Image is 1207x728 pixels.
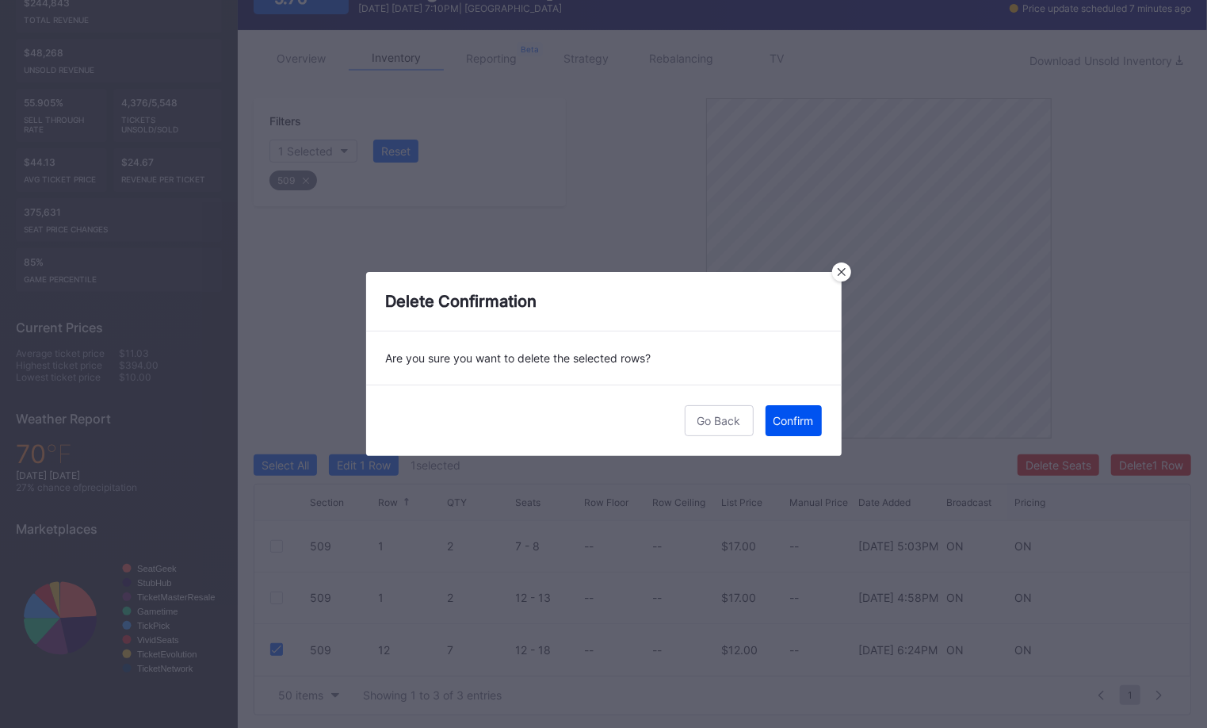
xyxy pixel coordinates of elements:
div: Are you sure you want to delete the selected rows? [366,331,842,385]
div: Delete Confirmation [366,272,842,331]
button: Go Back [685,405,754,436]
div: Go Back [697,414,741,427]
div: Confirm [773,414,814,427]
button: Confirm [766,405,822,436]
